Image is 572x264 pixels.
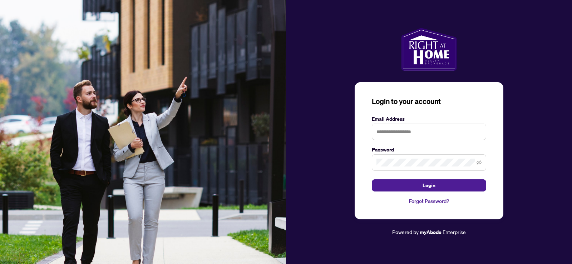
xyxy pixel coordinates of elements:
span: eye-invisible [477,160,482,165]
button: Login [372,179,486,191]
h3: Login to your account [372,96,486,106]
span: Login [423,180,435,191]
img: ma-logo [401,28,457,71]
span: Enterprise [443,229,466,235]
span: Powered by [392,229,419,235]
label: Password [372,146,486,154]
a: Forgot Password? [372,197,486,205]
a: myAbode [420,228,442,236]
label: Email Address [372,115,486,123]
